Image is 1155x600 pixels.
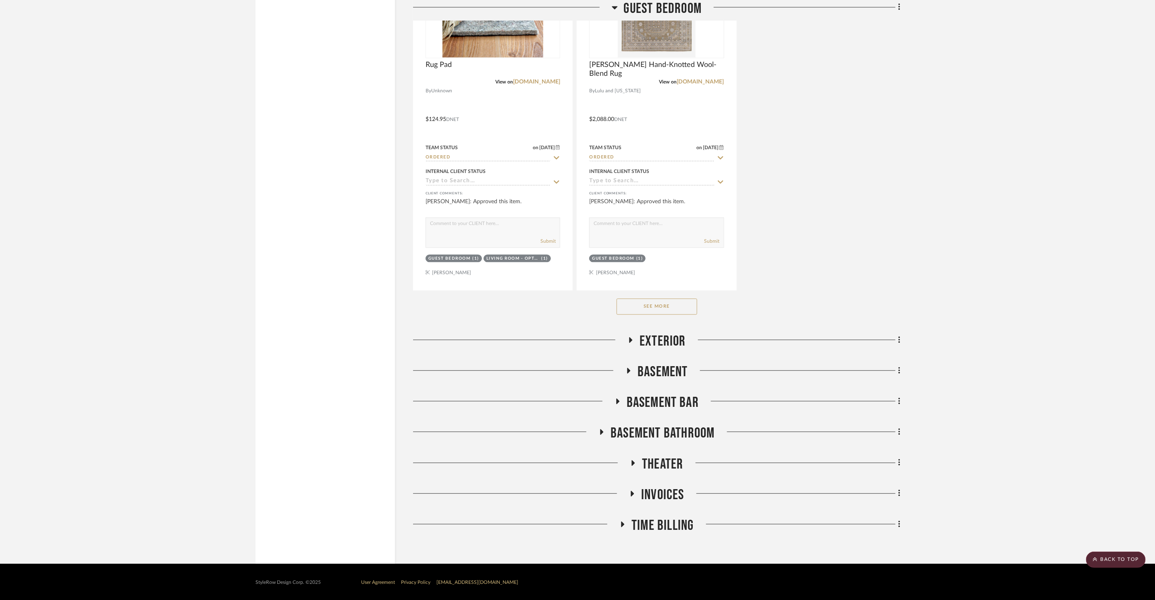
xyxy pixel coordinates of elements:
span: View on [495,79,513,84]
span: By [589,87,595,95]
div: Guest Bedroom [428,256,471,262]
div: Internal Client Status [426,168,486,175]
div: (1) [636,256,643,262]
div: Guest Bedroom [592,256,634,262]
div: (1) [542,256,548,262]
input: Type to Search… [426,178,550,185]
span: By [426,87,431,95]
span: View on [659,79,677,84]
input: Type to Search… [589,178,714,185]
button: Submit [704,237,720,245]
span: [DATE] [538,145,556,150]
div: StyleRow Design Corp. ©2025 [256,579,321,585]
span: Lulu and [US_STATE] [595,87,641,95]
span: on [533,145,538,150]
scroll-to-top-button: BACK TO TOP [1086,552,1146,568]
a: User Agreement [361,580,395,585]
span: Time Billing [632,517,694,534]
div: Team Status [426,144,458,151]
div: Living Room - Option 2 [486,256,540,262]
span: Rug Pad [426,60,452,69]
span: [PERSON_NAME] Hand-Knotted Wool-Blend Rug [589,60,724,78]
input: Type to Search… [589,154,714,162]
a: Privacy Policy [401,580,430,585]
span: Basement [638,363,688,381]
div: Team Status [589,144,621,151]
span: Invoices [641,486,684,504]
div: [PERSON_NAME]: Approved this item. [589,198,724,214]
div: (1) [473,256,480,262]
span: [DATE] [702,145,719,150]
span: Theater [642,456,683,473]
div: Internal Client Status [589,168,649,175]
span: Unknown [431,87,452,95]
a: [DOMAIN_NAME] [677,79,724,85]
span: on [696,145,702,150]
input: Type to Search… [426,154,550,162]
span: Exterior [640,333,686,350]
a: [DOMAIN_NAME] [513,79,560,85]
div: [PERSON_NAME]: Approved this item. [426,198,560,214]
span: Basement Bathroom [611,425,715,442]
button: See More [617,298,697,315]
span: Basement Bar [627,394,699,411]
a: [EMAIL_ADDRESS][DOMAIN_NAME] [436,580,518,585]
button: Submit [540,237,556,245]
